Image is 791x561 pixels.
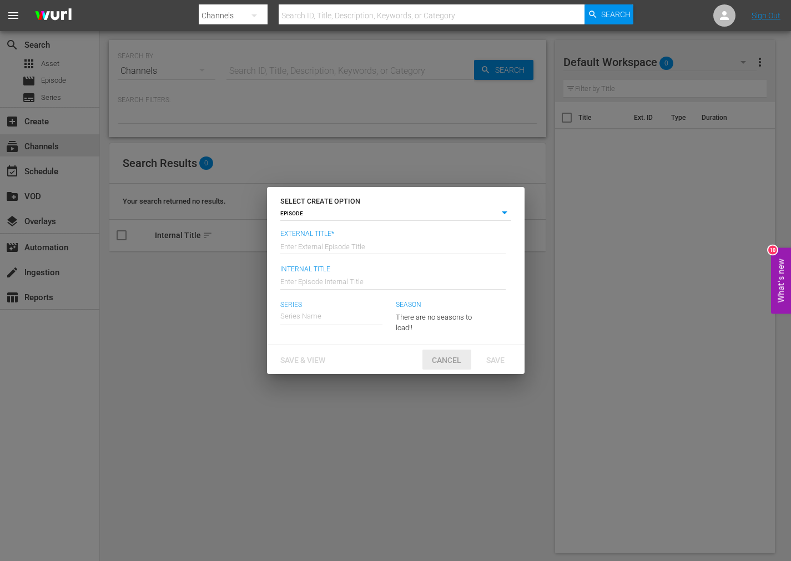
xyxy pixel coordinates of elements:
span: Save & View [271,356,334,365]
button: Save [471,350,520,370]
div: 10 [768,245,777,254]
span: Series [280,301,382,310]
button: Open Feedback Widget [771,247,791,314]
div: EPISODE [280,207,511,221]
h6: SELECT CREATE OPTION [280,196,511,207]
button: Cancel [422,350,471,370]
span: Save [477,356,513,365]
button: Save & View [271,350,334,370]
span: menu [7,9,20,22]
img: ans4CAIJ8jUAAAAAAAAAAAAAAAAAAAAAAAAgQb4GAAAAAAAAAAAAAAAAAAAAAAAAJMjXAAAAAAAAAAAAAAAAAAAAAAAAgAT5G... [27,3,80,29]
span: External Title* [280,230,506,239]
a: Sign Out [752,11,780,20]
div: There are no seasons to load!! [396,303,482,333]
span: Cancel [423,356,470,365]
span: Search [601,4,631,24]
span: Internal Title [280,265,506,274]
span: Season [396,301,482,310]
